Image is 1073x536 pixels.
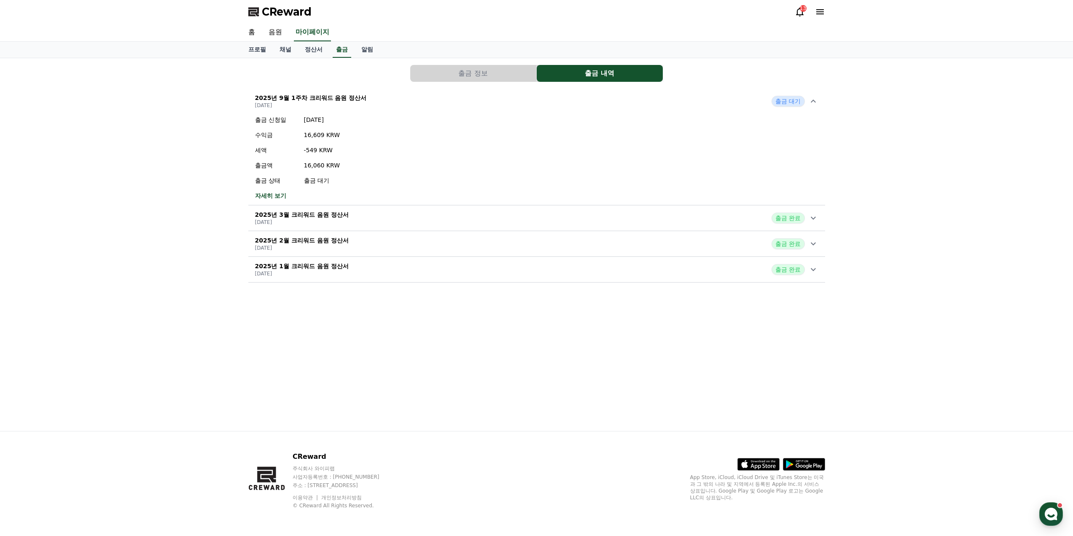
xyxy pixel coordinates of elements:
[800,5,807,12] div: 13
[294,24,331,41] a: 마이페이지
[242,24,262,41] a: 홈
[772,213,804,224] span: 출금 완료
[255,270,349,277] p: [DATE]
[410,65,536,82] button: 출금 정보
[537,65,663,82] button: 출금 내역
[255,245,349,251] p: [DATE]
[293,465,395,472] p: 주식회사 와이피랩
[248,257,825,283] button: 2025년 1월 크리워드 음원 정산서 [DATE] 출금 완료
[255,210,349,219] p: 2025년 3월 크리워드 음원 정산서
[293,474,395,480] p: 사업자등록번호 : [PHONE_NUMBER]
[293,452,395,462] p: CReward
[772,238,804,249] span: 출금 완료
[304,176,340,185] p: 출금 대기
[255,262,349,270] p: 2025년 1월 크리워드 음원 정산서
[255,176,297,185] p: 출금 상태
[273,42,298,58] a: 채널
[248,89,825,205] button: 2025년 9월 1주차 크리워드 음원 정산서 [DATE] 출금 대기 출금 신청일 [DATE] 수익금 16,609 KRW 세액 -549 KRW 출금액 16,060 KRW 출금 ...
[56,267,109,288] a: 대화
[109,267,162,288] a: 설정
[321,495,362,501] a: 개인정보처리방침
[333,42,351,58] a: 출금
[27,280,32,287] span: 홈
[293,502,395,509] p: © CReward All Rights Reserved.
[355,42,380,58] a: 알림
[772,264,804,275] span: 출금 완료
[130,280,140,287] span: 설정
[242,42,273,58] a: 프로필
[3,267,56,288] a: 홈
[304,146,340,154] p: -549 KRW
[304,131,340,139] p: 16,609 KRW
[255,219,349,226] p: [DATE]
[248,205,825,231] button: 2025년 3월 크리워드 음원 정산서 [DATE] 출금 완료
[255,236,349,245] p: 2025년 2월 크리워드 음원 정산서
[255,94,367,102] p: 2025년 9월 1주차 크리워드 음원 정산서
[410,65,537,82] a: 출금 정보
[77,280,87,287] span: 대화
[248,5,312,19] a: CReward
[690,474,825,501] p: App Store, iCloud, iCloud Drive 및 iTunes Store는 미국과 그 밖의 나라 및 지역에서 등록된 Apple Inc.의 서비스 상표입니다. Goo...
[298,42,329,58] a: 정산서
[255,102,367,109] p: [DATE]
[255,131,297,139] p: 수익금
[772,96,804,107] span: 출금 대기
[262,24,289,41] a: 음원
[304,116,340,124] p: [DATE]
[795,7,805,17] a: 13
[248,231,825,257] button: 2025년 2월 크리워드 음원 정산서 [DATE] 출금 완료
[293,495,319,501] a: 이용약관
[255,116,297,124] p: 출금 신청일
[255,161,297,170] p: 출금액
[293,482,395,489] p: 주소 : [STREET_ADDRESS]
[262,5,312,19] span: CReward
[255,146,297,154] p: 세액
[304,161,340,170] p: 16,060 KRW
[255,191,340,200] a: 자세히 보기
